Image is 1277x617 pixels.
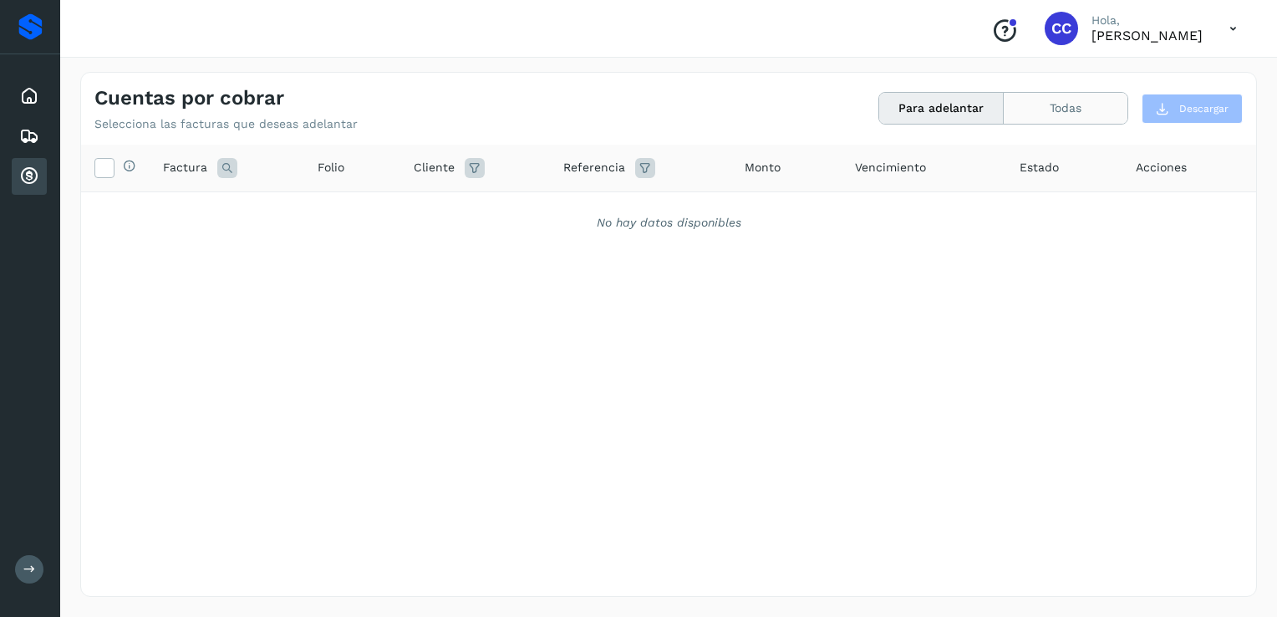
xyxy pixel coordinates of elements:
[12,118,47,155] div: Embarques
[94,117,358,131] p: Selecciona las facturas que deseas adelantar
[879,93,1004,124] button: Para adelantar
[1091,13,1203,28] p: Hola,
[1142,94,1243,124] button: Descargar
[855,159,926,176] span: Vencimiento
[1091,28,1203,43] p: Carlos Cardiel Castro
[1136,159,1187,176] span: Acciones
[12,78,47,115] div: Inicio
[318,159,344,176] span: Folio
[414,159,455,176] span: Cliente
[103,214,1234,232] div: No hay datos disponibles
[745,159,781,176] span: Monto
[1179,101,1229,116] span: Descargar
[12,158,47,195] div: Cuentas por cobrar
[1004,93,1127,124] button: Todas
[94,86,284,110] h4: Cuentas por cobrar
[1020,159,1059,176] span: Estado
[163,159,207,176] span: Factura
[563,159,625,176] span: Referencia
